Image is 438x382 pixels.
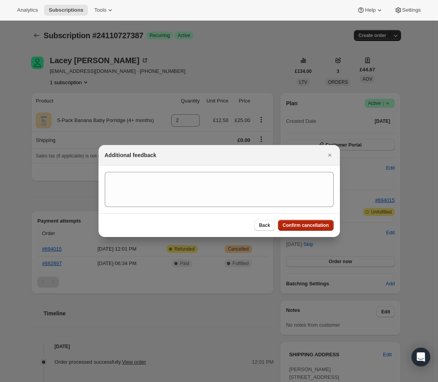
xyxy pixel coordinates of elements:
button: Subscriptions [44,5,88,16]
span: Tools [94,7,106,13]
h2: Additional feedback [105,151,157,159]
span: Back [259,222,270,228]
button: Tools [90,5,119,16]
button: Settings [390,5,426,16]
span: Analytics [17,7,38,13]
button: Analytics [12,5,42,16]
button: Confirm cancellation [278,220,334,231]
span: Confirm cancellation [283,222,329,228]
button: Back [254,220,275,231]
div: Open Intercom Messenger [412,348,430,366]
span: Settings [402,7,421,13]
span: Subscriptions [49,7,83,13]
button: Help [352,5,388,16]
span: Help [365,7,375,13]
button: Close [324,150,335,161]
